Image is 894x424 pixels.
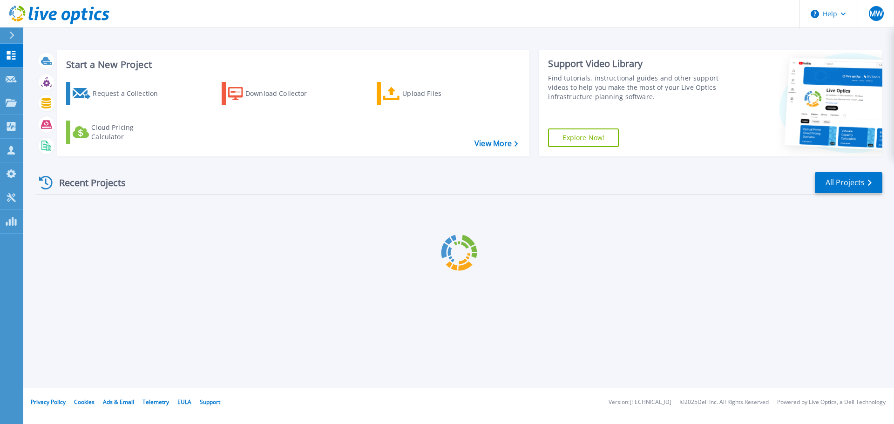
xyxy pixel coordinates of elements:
li: © 2025 Dell Inc. All Rights Reserved [680,399,769,405]
span: MW [869,10,883,17]
a: Ads & Email [103,398,134,406]
div: Support Video Library [548,58,723,70]
a: Cookies [74,398,95,406]
h3: Start a New Project [66,60,518,70]
li: Powered by Live Optics, a Dell Technology [777,399,886,405]
div: Find tutorials, instructional guides and other support videos to help you make the most of your L... [548,74,723,101]
a: Telemetry [142,398,169,406]
a: Upload Files [377,82,481,105]
div: Cloud Pricing Calculator [91,123,166,141]
div: Recent Projects [36,171,138,194]
li: Version: [TECHNICAL_ID] [609,399,671,405]
a: Privacy Policy [31,398,66,406]
a: View More [474,139,518,148]
a: All Projects [815,172,882,193]
a: Request a Collection [66,82,170,105]
a: Explore Now! [548,128,619,147]
div: Request a Collection [93,84,167,103]
a: Download Collector [222,82,325,105]
div: Upload Files [402,84,477,103]
a: Cloud Pricing Calculator [66,121,170,144]
a: EULA [177,398,191,406]
a: Support [200,398,220,406]
div: Download Collector [245,84,320,103]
